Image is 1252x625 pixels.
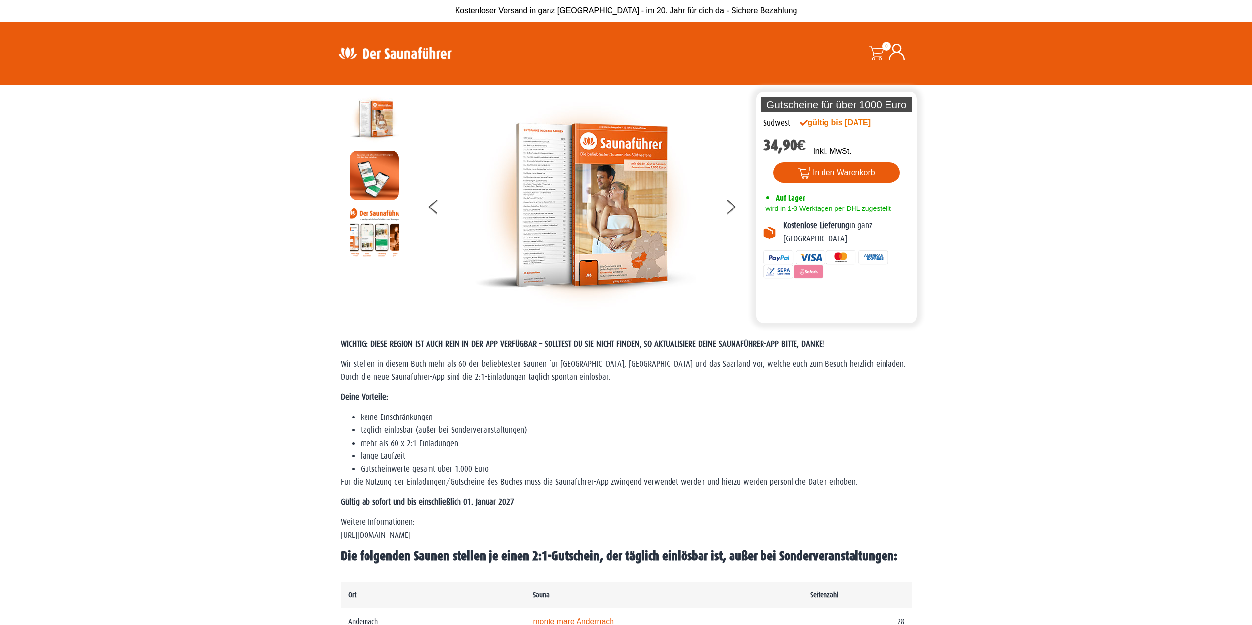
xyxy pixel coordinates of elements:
p: in ganz [GEOGRAPHIC_DATA] [783,219,910,245]
strong: Seitenzahl [810,591,838,599]
img: der-saunafuehrer-2025-suedwest [350,94,399,144]
strong: Ort [348,591,356,599]
img: Anleitung7tn [350,208,399,257]
img: der-saunafuehrer-2025-suedwest [475,94,696,316]
li: täglich einlösbar (außer bei Sonderveranstaltungen) [361,424,912,437]
span: 0 [882,42,891,51]
span: Die folgenden Saunen stellen je einen 2:1-Gutschein, der täglich einlösbar ist, außer bei Sonderv... [341,549,897,563]
strong: Sauna [533,591,550,599]
p: Gutscheine für über 1000 Euro [761,97,913,112]
li: keine Einschränkungen [361,411,912,424]
p: inkl. MwSt. [813,146,851,157]
li: Gutscheinwerte gesamt über 1.000 Euro [361,463,912,476]
button: In den Warenkorb [773,162,900,183]
span: WICHTIG: DIESE REGION IST AUCH REIN IN DER APP VERFÜGBAR – SOLLTEST DU SIE NICHT FINDEN, SO AKTUA... [341,339,825,349]
p: Weitere Informationen: [URL][DOMAIN_NAME] [341,516,912,542]
li: mehr als 60 x 2:1-Einladungen [361,437,912,450]
span: Wir stellen in diesem Buch mehr als 60 der beliebtesten Saunen für [GEOGRAPHIC_DATA], [GEOGRAPHIC... [341,359,906,382]
bdi: 34,90 [763,136,806,154]
span: Auf Lager [776,193,805,203]
strong: Gültig ab sofort und bis einschließlich 01. Januar 2027 [341,497,514,506]
b: Kostenlose Lieferung [783,221,849,230]
div: gültig bis [DATE] [800,117,892,129]
p: Für die Nutzung der Einladungen/Gutscheine des Buches muss die Saunaführer-App zwingend verwendet... [341,476,912,489]
span: € [797,136,806,154]
li: lange Laufzeit [361,450,912,463]
img: MOCKUP-iPhone_regional [350,151,399,200]
div: Südwest [763,117,790,130]
strong: Deine Vorteile: [341,392,388,402]
span: Kostenloser Versand in ganz [GEOGRAPHIC_DATA] - im 20. Jahr für dich da - Sichere Bezahlung [455,6,797,15]
span: wird in 1-3 Werktagen per DHL zugestellt [763,205,891,212]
